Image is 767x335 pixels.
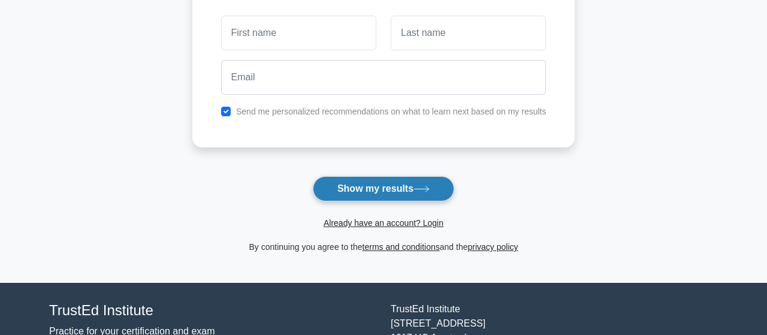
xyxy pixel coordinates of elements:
button: Show my results [313,176,454,201]
input: Email [221,60,546,95]
div: By continuing you agree to the and the [185,240,582,254]
input: Last name [391,16,546,50]
label: Send me personalized recommendations on what to learn next based on my results [236,107,546,116]
a: privacy policy [468,242,518,252]
a: terms and conditions [363,242,440,252]
h4: TrustEd Institute [49,302,376,319]
a: Already have an account? Login [324,218,443,228]
input: First name [221,16,376,50]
